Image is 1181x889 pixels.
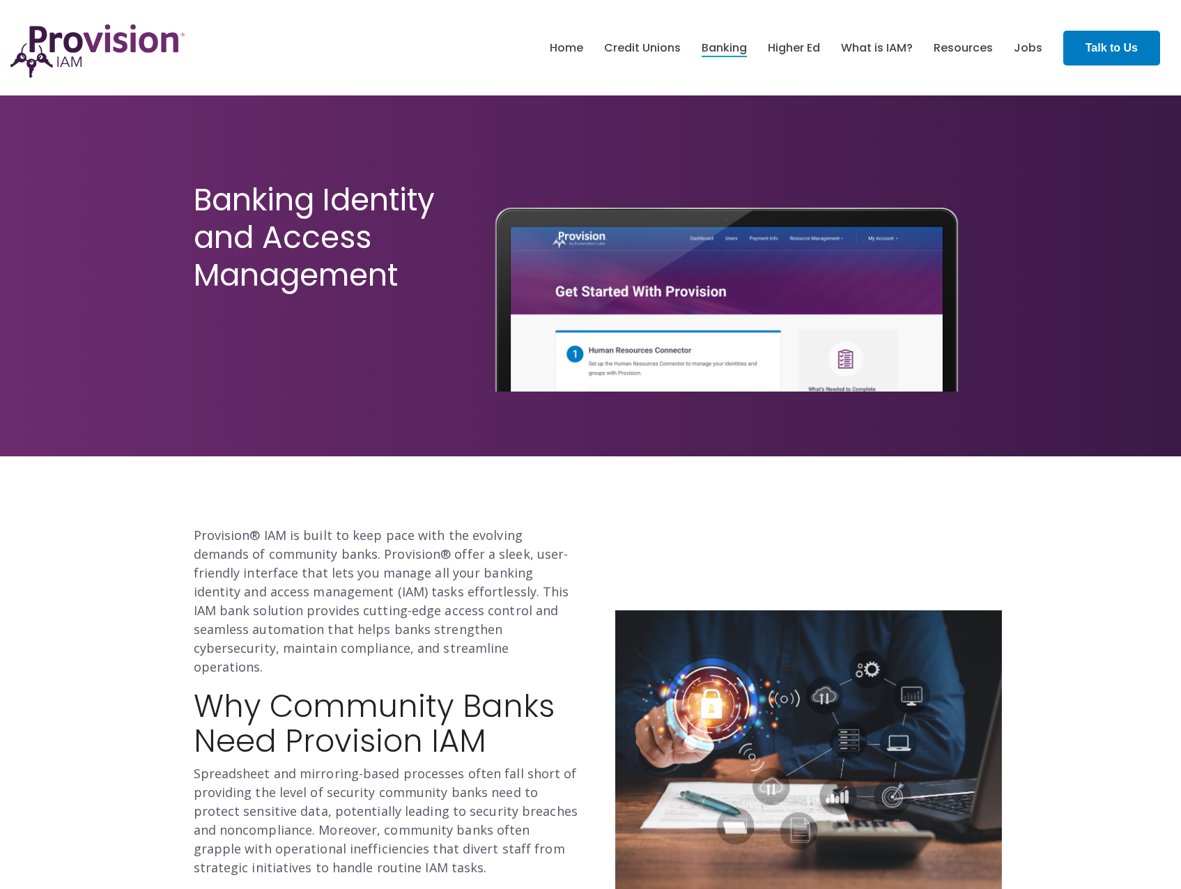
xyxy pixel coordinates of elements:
strong: Talk to Us [1086,42,1138,54]
p: Provision® IAM is built to keep pace with the evolving demands of community banks. Provision® off... [194,526,580,677]
img: ProvisionIAM-Logo-Purple [10,24,185,78]
a: Higher Ed [768,36,820,60]
a: Talk to Us [1063,31,1160,65]
a: Resources [934,36,993,60]
a: Home [550,36,583,60]
a: Banking [702,36,747,60]
span: Banking Identity and Access Management [194,178,435,296]
a: Jobs [1014,36,1042,60]
h2: Why Community Banks Need Provision IAM [194,689,580,758]
a: What is IAM? [841,36,913,60]
a: Credit Unions [604,36,681,60]
nav: menu [539,26,1053,70]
